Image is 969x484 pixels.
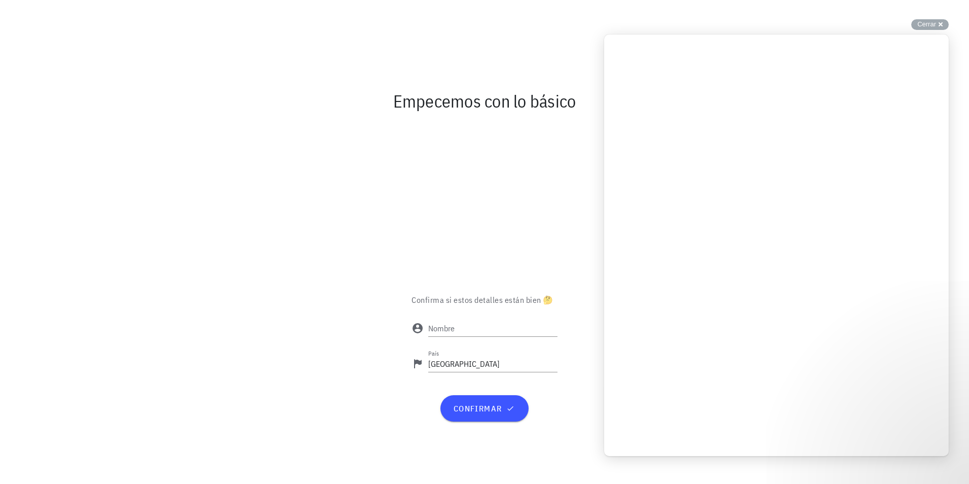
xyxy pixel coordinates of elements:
div: Empecemos con lo básico [184,85,785,117]
div: avatar [941,8,957,24]
button: Cerrar [911,19,949,30]
p: Confirma si estos detalles están bien 🤔 [412,294,557,306]
iframe: Help Scout Beacon - Live Chat, Contact Form, and Knowledge Base [604,34,949,456]
button: confirmar [440,395,528,422]
span: Cerrar [917,20,936,28]
span: confirmar [453,403,516,413]
label: País [428,350,439,357]
div: CO-icon [547,359,557,369]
